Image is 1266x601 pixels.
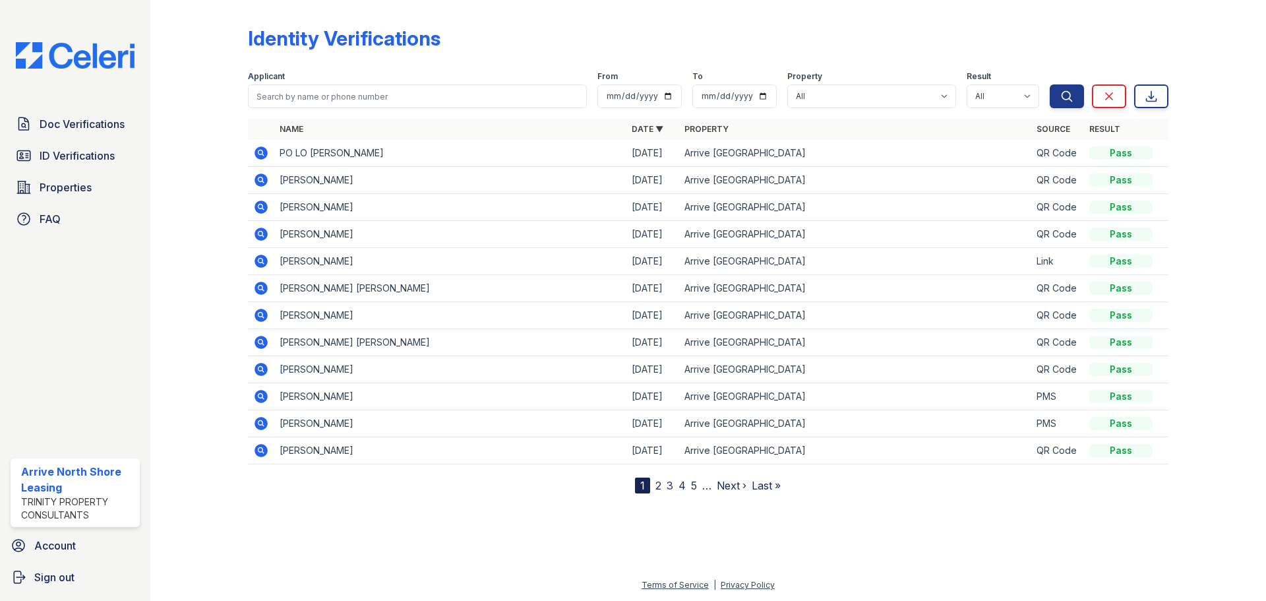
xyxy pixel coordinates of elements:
td: Arrive [GEOGRAPHIC_DATA] [679,140,1031,167]
a: Source [1037,124,1070,134]
div: Pass [1089,255,1153,268]
td: QR Code [1031,194,1084,221]
td: Arrive [GEOGRAPHIC_DATA] [679,356,1031,383]
a: Terms of Service [642,580,709,590]
img: CE_Logo_Blue-a8612792a0a2168367f1c8372b55b34899dd931a85d93a1a3d3e32e68fde9ad4.png [5,42,145,69]
td: QR Code [1031,356,1084,383]
div: Pass [1089,417,1153,430]
td: Arrive [GEOGRAPHIC_DATA] [679,221,1031,248]
div: Trinity Property Consultants [21,495,135,522]
a: 4 [678,479,686,492]
td: [PERSON_NAME] [274,194,626,221]
td: [PERSON_NAME] [PERSON_NAME] [274,329,626,356]
label: From [597,71,618,82]
span: Sign out [34,569,75,585]
span: Account [34,538,76,554]
td: [DATE] [626,140,679,167]
a: Properties [11,174,140,201]
span: FAQ [40,211,61,227]
td: [DATE] [626,167,679,194]
td: [DATE] [626,275,679,302]
td: [DATE] [626,329,679,356]
label: Property [787,71,822,82]
div: Pass [1089,146,1153,160]
div: Arrive North Shore Leasing [21,464,135,495]
td: [DATE] [626,221,679,248]
div: Pass [1089,390,1153,403]
span: Doc Verifications [40,116,125,132]
a: Last » [752,479,781,492]
td: PMS [1031,383,1084,410]
div: Pass [1089,282,1153,295]
td: Arrive [GEOGRAPHIC_DATA] [679,329,1031,356]
td: PMS [1031,410,1084,437]
td: PO LO [PERSON_NAME] [274,140,626,167]
td: Link [1031,248,1084,275]
td: [DATE] [626,437,679,464]
a: ID Verifications [11,142,140,169]
td: [PERSON_NAME] [274,437,626,464]
a: 2 [655,479,661,492]
div: | [713,580,716,590]
td: [PERSON_NAME] [274,383,626,410]
div: Pass [1089,228,1153,241]
a: FAQ [11,206,140,232]
td: [DATE] [626,356,679,383]
td: Arrive [GEOGRAPHIC_DATA] [679,302,1031,329]
td: [PERSON_NAME] [274,221,626,248]
td: QR Code [1031,302,1084,329]
a: Privacy Policy [721,580,775,590]
td: [DATE] [626,194,679,221]
td: QR Code [1031,437,1084,464]
a: Date ▼ [632,124,663,134]
td: [PERSON_NAME] [274,248,626,275]
div: Pass [1089,363,1153,376]
td: [PERSON_NAME] [274,302,626,329]
td: [PERSON_NAME] [274,167,626,194]
div: 1 [635,478,650,493]
td: Arrive [GEOGRAPHIC_DATA] [679,275,1031,302]
td: Arrive [GEOGRAPHIC_DATA] [679,248,1031,275]
div: Pass [1089,444,1153,457]
input: Search by name or phone number [248,84,587,108]
label: Result [967,71,991,82]
td: Arrive [GEOGRAPHIC_DATA] [679,167,1031,194]
td: Arrive [GEOGRAPHIC_DATA] [679,194,1031,221]
a: Doc Verifications [11,111,140,137]
td: [DATE] [626,302,679,329]
div: Pass [1089,201,1153,214]
td: [PERSON_NAME] [274,410,626,437]
span: Properties [40,179,92,195]
a: Property [684,124,729,134]
span: … [702,478,711,493]
a: Sign out [5,564,145,590]
td: [PERSON_NAME] [274,356,626,383]
a: 5 [691,479,697,492]
div: Identity Verifications [248,26,440,50]
div: Pass [1089,174,1153,187]
label: To [692,71,703,82]
td: [DATE] [626,383,679,410]
a: Result [1089,124,1120,134]
a: Name [280,124,303,134]
a: Account [5,532,145,559]
td: Arrive [GEOGRAPHIC_DATA] [679,383,1031,410]
label: Applicant [248,71,285,82]
div: Pass [1089,336,1153,349]
td: [DATE] [626,248,679,275]
td: [PERSON_NAME] [PERSON_NAME] [274,275,626,302]
td: QR Code [1031,329,1084,356]
td: QR Code [1031,140,1084,167]
td: QR Code [1031,221,1084,248]
span: ID Verifications [40,148,115,164]
a: Next › [717,479,746,492]
td: [DATE] [626,410,679,437]
td: Arrive [GEOGRAPHIC_DATA] [679,410,1031,437]
a: 3 [667,479,673,492]
td: QR Code [1031,275,1084,302]
td: Arrive [GEOGRAPHIC_DATA] [679,437,1031,464]
div: Pass [1089,309,1153,322]
td: QR Code [1031,167,1084,194]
